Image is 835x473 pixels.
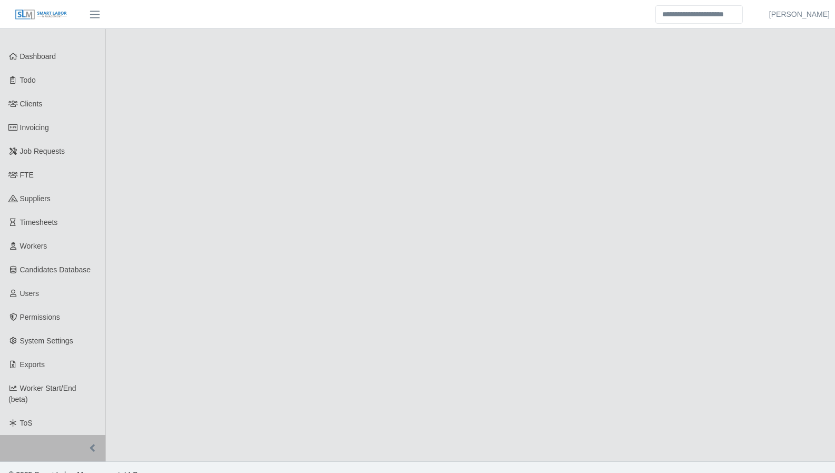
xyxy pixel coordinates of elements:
[20,313,60,321] span: Permissions
[20,76,36,84] span: Todo
[20,289,40,298] span: Users
[20,123,49,132] span: Invoicing
[655,5,743,24] input: Search
[20,242,47,250] span: Workers
[8,384,76,403] span: Worker Start/End (beta)
[769,9,830,20] a: [PERSON_NAME]
[20,265,91,274] span: Candidates Database
[20,147,65,155] span: Job Requests
[20,194,51,203] span: Suppliers
[20,171,34,179] span: FTE
[20,419,33,427] span: ToS
[20,218,58,226] span: Timesheets
[20,337,73,345] span: System Settings
[20,52,56,61] span: Dashboard
[20,100,43,108] span: Clients
[20,360,45,369] span: Exports
[15,9,67,21] img: SLM Logo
